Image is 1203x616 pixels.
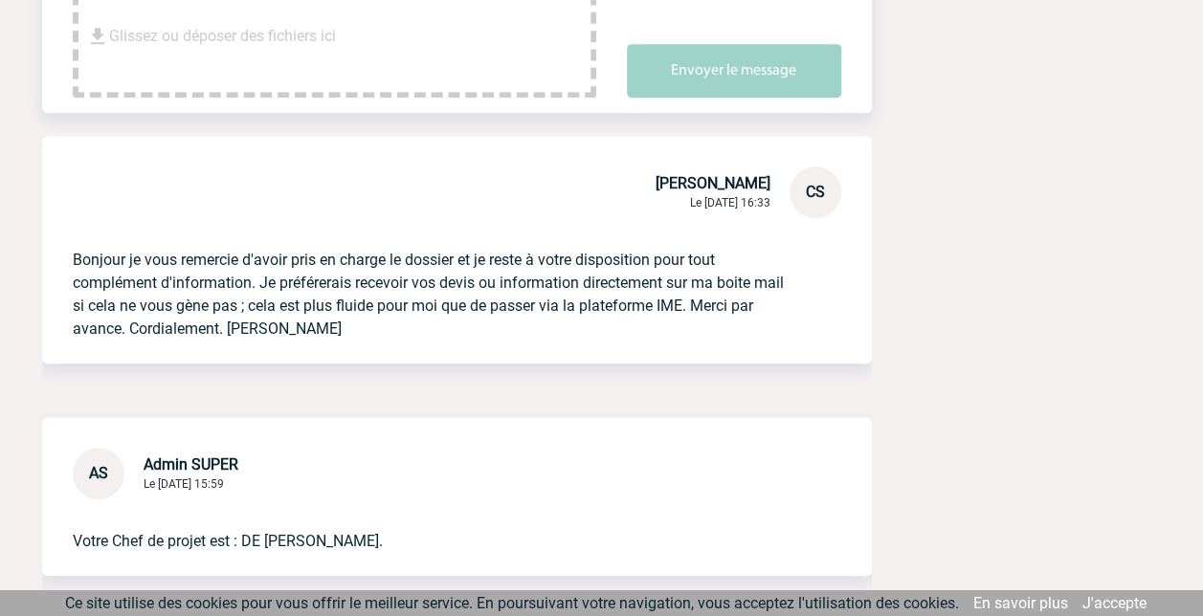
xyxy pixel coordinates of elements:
a: J'accepte [1082,594,1147,612]
span: Ce site utilise des cookies pour vous offrir le meilleur service. En poursuivant votre navigation... [65,594,959,612]
span: [PERSON_NAME] [656,174,770,192]
img: file_download.svg [86,25,109,48]
span: CS [806,183,825,201]
p: Votre Chef de projet est : DE [PERSON_NAME]. [73,499,788,553]
span: Admin SUPER [144,455,238,473]
span: Le [DATE] 15:59 [144,477,224,491]
a: En savoir plus [973,594,1068,612]
span: AS [89,464,108,482]
button: Envoyer le message [627,44,841,98]
p: Bonjour je vous remercie d'avoir pris en charge le dossier et je reste à votre disposition pour t... [73,218,788,341]
span: Le [DATE] 16:33 [690,196,770,209]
